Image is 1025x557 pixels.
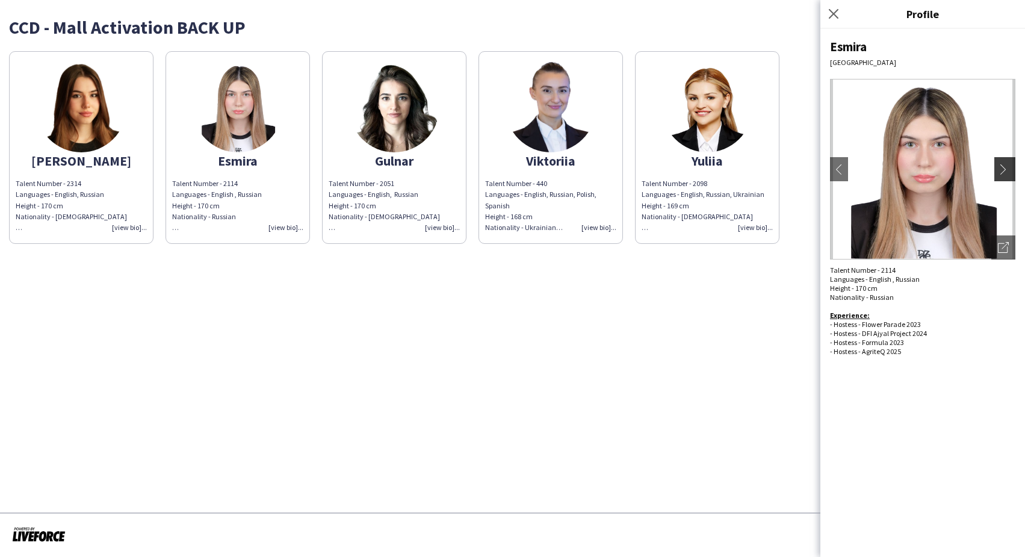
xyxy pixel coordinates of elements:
img: Powered by Liveforce [12,526,66,543]
span: Talent Number - 2114 Languages - English , Russian Height - 170 cm Nationality - Russian [172,179,262,232]
div: Open photos pop-in [991,235,1015,260]
span: Height - 170 cm [329,201,376,210]
span: Talent Number - 2114 Languages - English , Russian Height - 170 cm Nationality - Russian [830,266,920,302]
div: [GEOGRAPHIC_DATA] [830,58,1015,67]
h3: Profile [820,6,1025,22]
img: thumb-29c183d3-be3f-4c16-8136-a7e7975988e6.png [662,62,752,152]
div: [PERSON_NAME] [16,155,147,166]
div: Yuliia [642,155,773,166]
img: thumb-c1daa408-3f4e-4daf-973d-e9d8305fab80.png [349,62,439,152]
img: thumb-885c0aca-82b4-446e-aefd-6130df4181ab.png [506,62,596,152]
span: Talent Number - 2314 [16,179,81,188]
div: - Hostess - Flower Parade 2023 - Hostess - DFI Ajyal Project 2024 - Hostess - Formula 2023 - Host... [830,320,1015,356]
div: Esmira [172,155,303,166]
img: Crew avatar or photo [830,79,1015,260]
span: Languages - English, Russian Height - 170 cm Nationality - [DEMOGRAPHIC_DATA] [16,190,127,232]
div: Esmira [830,39,1015,55]
b: Experience: [830,311,870,320]
span: Talent Number - 440 Languages - English, Russian, Polish, Spanish Height - 168 cm Nationality - U... [485,179,596,232]
span: Languages - English, Russian [329,190,418,199]
img: thumb-b083d176-5831-489b-b25d-683b51895855.png [36,62,126,152]
span: Talent Number - 2051 [329,179,394,188]
img: thumb-55ec526b-8e2b-400c-bdde-69d9839ff84d.png [193,62,283,152]
div: CCD - Mall Activation BACK UP [9,18,1016,36]
span: Talent Number - 2098 Languages - English, Russian, Ukrainian Height - 169 cm Nationality - [DEMOG... [642,179,764,221]
div: Gulnar [329,155,460,166]
span: Nationality - [DEMOGRAPHIC_DATA] [329,212,440,221]
div: Viktoriia [485,155,616,166]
